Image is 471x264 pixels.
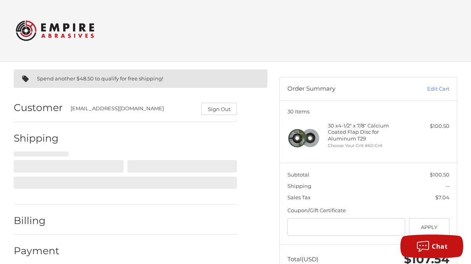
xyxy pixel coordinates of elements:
h3: 30 Items [287,108,449,115]
span: Total (USD) [287,255,318,263]
span: Sales Tax [287,194,311,200]
h2: Billing [14,215,60,227]
h2: Payment [14,245,60,257]
span: Shipping [287,183,311,189]
div: $100.50 [409,122,449,130]
div: [EMAIL_ADDRESS][DOMAIN_NAME] [71,105,194,115]
span: -- [446,183,449,189]
h2: Shipping [14,132,60,144]
span: $7.04 [435,194,449,200]
span: Chat [432,242,447,251]
span: $100.50 [430,171,449,178]
button: Chat [400,235,463,258]
img: Empire Abrasives [16,15,94,46]
input: Gift Certificate or Coupon Code [287,218,406,236]
li: Choose Your Grit #60 Grit [328,142,407,149]
h4: 30 x 4-1/2" x 7/8" Calcium Coated Flap Disc for Aluminum T29 [328,122,407,142]
a: Edit Cart [398,85,449,93]
h3: Order Summary [287,85,398,93]
span: Subtotal [287,171,309,178]
div: Coupon/Gift Certificate [287,207,449,215]
span: Spend another $48.50 to qualify for free shipping! [37,75,163,82]
h2: Customer [14,102,63,114]
button: Sign Out [201,103,237,115]
button: Apply [409,218,449,236]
